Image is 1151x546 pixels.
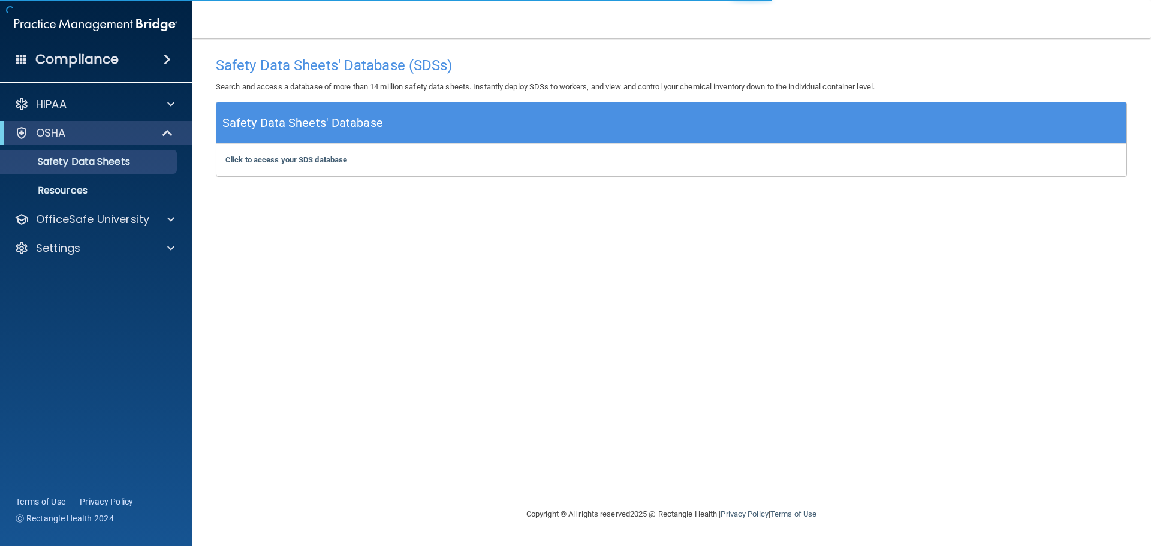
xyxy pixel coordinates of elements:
span: Ⓒ Rectangle Health 2024 [16,512,114,524]
a: Privacy Policy [721,509,768,518]
h4: Safety Data Sheets' Database (SDSs) [216,58,1127,73]
a: Terms of Use [770,509,816,518]
p: OfficeSafe University [36,212,149,227]
div: Copyright © All rights reserved 2025 @ Rectangle Health | | [453,495,890,533]
a: OSHA [14,126,174,140]
a: Settings [14,241,174,255]
p: Resources [8,185,171,197]
p: Search and access a database of more than 14 million safety data sheets. Instantly deploy SDSs to... [216,80,1127,94]
h5: Safety Data Sheets' Database [222,113,383,134]
p: Settings [36,241,80,255]
p: Safety Data Sheets [8,156,171,168]
h4: Compliance [35,51,119,68]
a: Privacy Policy [80,496,134,508]
a: HIPAA [14,97,174,111]
a: Click to access your SDS database [225,155,347,164]
a: Terms of Use [16,496,65,508]
p: HIPAA [36,97,67,111]
img: PMB logo [14,13,177,37]
p: OSHA [36,126,66,140]
a: OfficeSafe University [14,212,174,227]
